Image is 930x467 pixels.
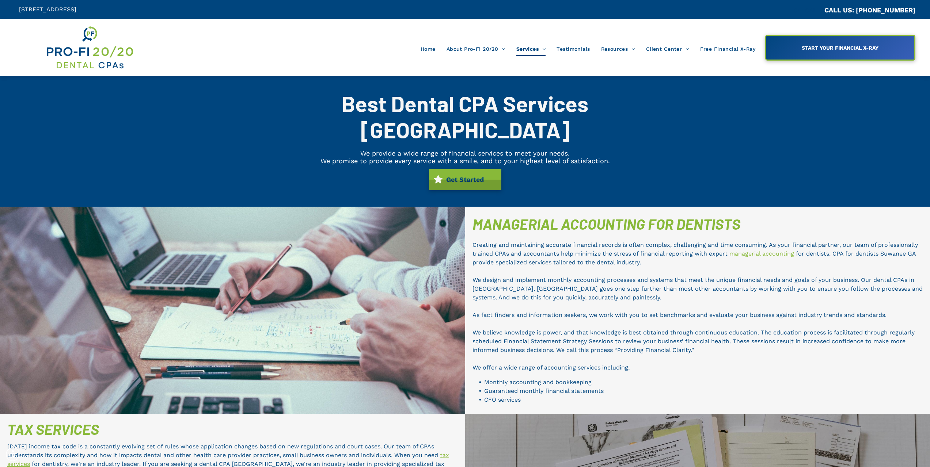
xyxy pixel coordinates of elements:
[472,276,923,301] span: We design and implement monthly accounting processes and systems that meet the unique financial n...
[596,42,641,56] a: Resources
[765,35,915,61] a: START YOUR FINANCIAL X-RAY
[360,149,570,157] span: We provide a wide range of financial services to meet your needs.
[429,169,501,190] a: Get Started
[824,6,915,14] a: CALL US: [PHONE_NUMBER]
[415,42,441,56] a: Home
[695,42,761,56] a: Free Financial X-Ray
[444,172,486,187] span: Get Started
[641,42,695,56] a: Client Center
[551,42,595,56] a: Testimonials
[799,41,881,54] span: START YOUR FINANCIAL X-RAY
[472,311,887,318] span: As fact finders and information seekers, we work with you to set benchmarks and evaluate your bus...
[472,329,915,353] span: We believe knowledge is power, and that knowledge is best obtained through continuous education. ...
[484,396,521,403] span: CFO services
[19,6,76,13] span: [STREET_ADDRESS]
[320,157,610,165] span: We promise to provide every service with a smile, and to your highest level of satisfaction.
[472,241,918,257] span: Creating and maintaining accurate financial records is often complex, challenging and time consum...
[472,364,630,371] span: We offer a wide range of accounting services including:
[484,379,592,386] span: Monthly accounting and bookkeeping
[472,215,740,233] span: MANAGERIAL ACCOUNTING FOR DENTISTS
[441,42,511,56] a: About Pro-Fi 20/20
[484,387,604,394] span: Guaranteed monthly financial statements
[793,7,824,14] span: CA::CALLC
[45,24,134,70] img: Get Dental CPA Consulting, Bookkeeping, & Bank Loans
[729,250,794,257] a: managerial accounting
[7,443,438,459] span: [DATE] income tax code is a constantly evolving set of rules whose application changes based on n...
[511,42,551,56] a: Services
[7,420,99,438] span: TAX SERVICES
[342,90,588,143] span: Best Dental CPA Services [GEOGRAPHIC_DATA]
[472,250,916,266] span: for dentists. CPA for dentists Suwanee GA provide specialized services tailored to the dental ind...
